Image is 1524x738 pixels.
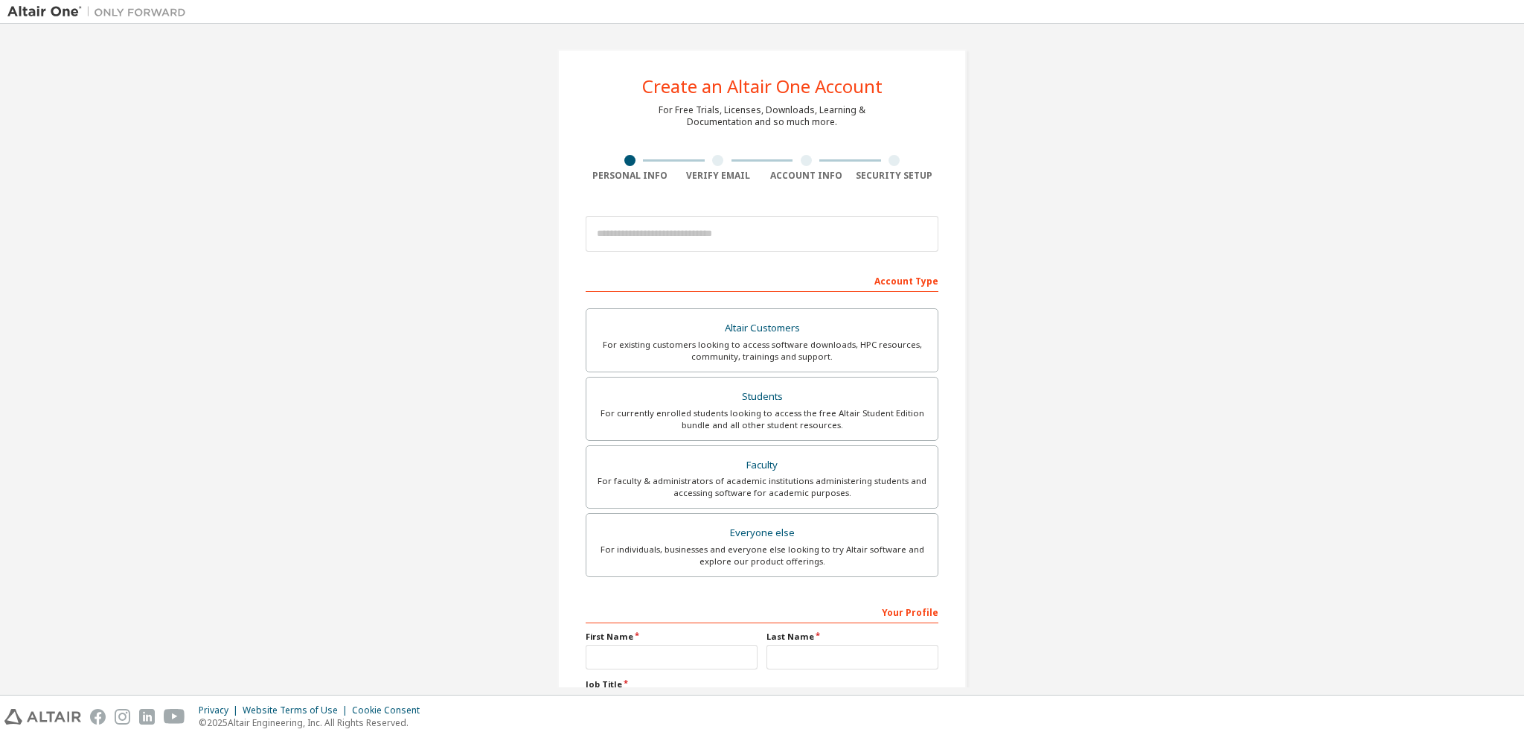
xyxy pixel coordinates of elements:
[595,475,929,499] div: For faculty & administrators of academic institutions administering students and accessing softwa...
[595,387,929,407] div: Students
[595,455,929,476] div: Faculty
[586,170,674,182] div: Personal Info
[586,678,938,690] label: Job Title
[766,631,938,643] label: Last Name
[139,709,155,725] img: linkedin.svg
[851,170,939,182] div: Security Setup
[90,709,106,725] img: facebook.svg
[595,407,929,431] div: For currently enrolled students looking to access the free Altair Student Edition bundle and all ...
[595,339,929,363] div: For existing customers looking to access software downloads, HPC resources, community, trainings ...
[115,709,130,725] img: instagram.svg
[4,709,81,725] img: altair_logo.svg
[674,170,763,182] div: Verify Email
[762,170,851,182] div: Account Info
[586,599,938,623] div: Your Profile
[586,268,938,292] div: Account Type
[595,318,929,339] div: Altair Customers
[586,631,758,643] label: First Name
[199,716,429,729] p: © 2025 Altair Engineering, Inc. All Rights Reserved.
[199,704,243,716] div: Privacy
[352,704,429,716] div: Cookie Consent
[7,4,193,19] img: Altair One
[659,104,865,128] div: For Free Trials, Licenses, Downloads, Learning & Documentation and so much more.
[164,709,185,725] img: youtube.svg
[595,544,929,567] div: For individuals, businesses and everyone else looking to try Altair software and explore our prod...
[595,523,929,544] div: Everyone else
[243,704,352,716] div: Website Terms of Use
[642,77,883,95] div: Create an Altair One Account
